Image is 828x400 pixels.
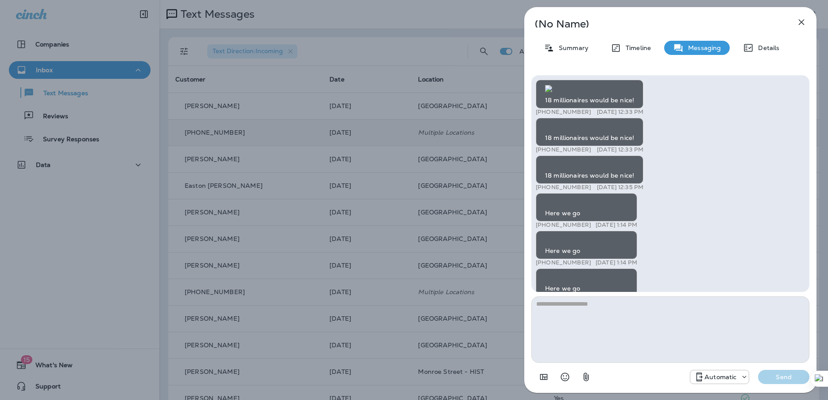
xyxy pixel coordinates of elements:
p: [DATE] 1:14 PM [596,222,637,229]
p: Messaging [684,44,721,51]
img: twilio-download [545,161,552,168]
p: [PHONE_NUMBER] [536,109,591,116]
div: 18 millionaires would be nice! [536,118,643,146]
div: Here we go [536,269,637,297]
p: Details [754,44,779,51]
p: [PHONE_NUMBER] [536,146,591,153]
p: (No Name) [535,20,777,27]
div: 18 millionaires would be nice! [536,79,643,109]
p: [DATE] 12:35 PM [597,184,643,191]
p: Automatic [704,373,736,381]
div: Here we go [536,194,637,222]
p: [PHONE_NUMBER] [536,222,591,229]
p: [DATE] 12:33 PM [597,109,643,116]
img: twilio-download [545,85,552,92]
p: Summary [554,44,588,51]
p: [DATE] 1:14 PM [596,260,637,267]
p: [PHONE_NUMBER] [536,260,591,267]
p: [PHONE_NUMBER] [536,184,591,191]
button: Add in a premade template [535,368,553,386]
p: [DATE] 12:33 PM [597,146,643,153]
p: Timeline [621,44,651,51]
button: Select an emoji [556,368,574,386]
div: Here we go [536,231,637,260]
div: 18 millionaires would be nice! [536,155,643,185]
